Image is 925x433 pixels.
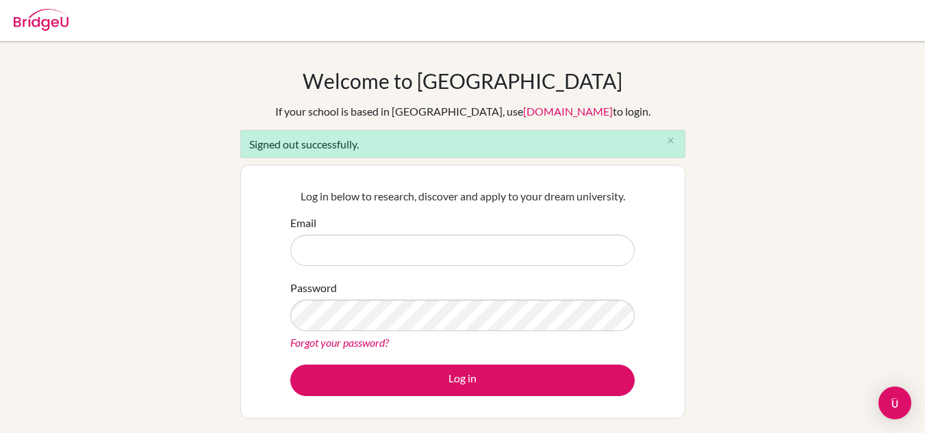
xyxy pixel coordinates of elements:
p: Log in below to research, discover and apply to your dream university. [290,188,635,205]
h1: Welcome to [GEOGRAPHIC_DATA] [303,68,622,93]
button: Close [657,131,685,151]
img: Bridge-U [14,9,68,31]
div: Signed out successfully. [240,130,685,158]
i: close [666,135,676,146]
label: Email [290,215,316,231]
a: [DOMAIN_NAME] [523,105,613,118]
div: Open Intercom Messenger [878,386,911,419]
div: If your school is based in [GEOGRAPHIC_DATA], use to login. [275,103,650,120]
label: Password [290,280,337,296]
a: Forgot your password? [290,336,389,349]
button: Log in [290,365,635,396]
